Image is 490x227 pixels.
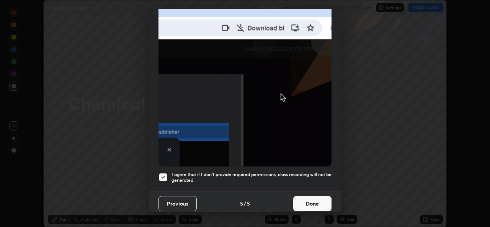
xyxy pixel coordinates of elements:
[244,199,246,207] h4: /
[158,196,197,211] button: Previous
[247,199,250,207] h4: 5
[293,196,332,211] button: Done
[240,199,243,207] h4: 5
[171,171,332,183] h5: I agree that if I don't provide required permissions, class recording will not be generated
